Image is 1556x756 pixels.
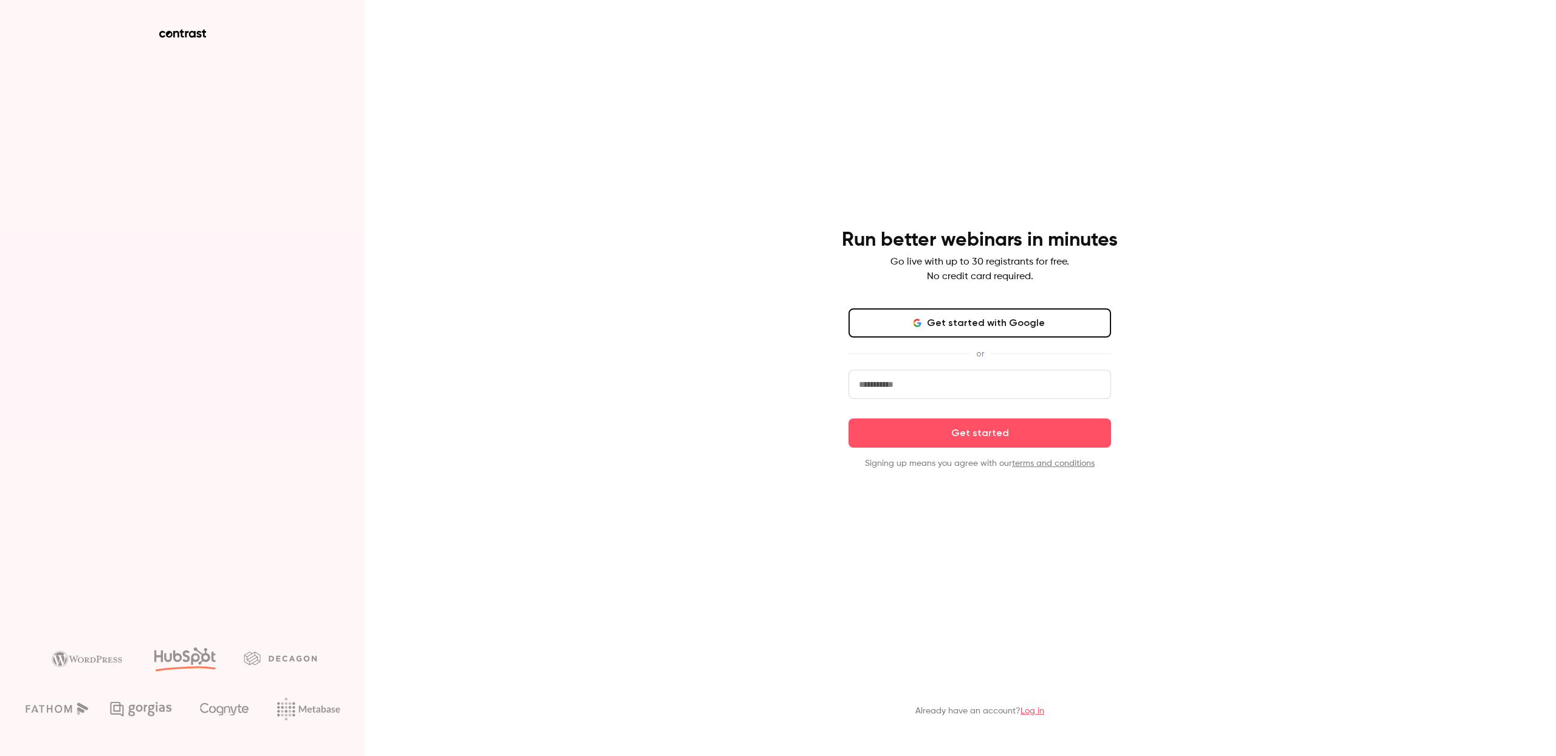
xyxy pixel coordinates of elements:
a: terms and conditions [1012,459,1095,468]
img: decagon [244,651,317,665]
p: Go live with up to 30 registrants for free. No credit card required. [890,255,1069,284]
h4: Run better webinars in minutes [842,228,1118,252]
p: Already have an account? [915,705,1044,717]
button: Get started with Google [849,308,1111,338]
span: or [970,347,990,360]
button: Get started [849,418,1111,448]
a: Log in [1021,707,1044,715]
p: Signing up means you agree with our [849,457,1111,470]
